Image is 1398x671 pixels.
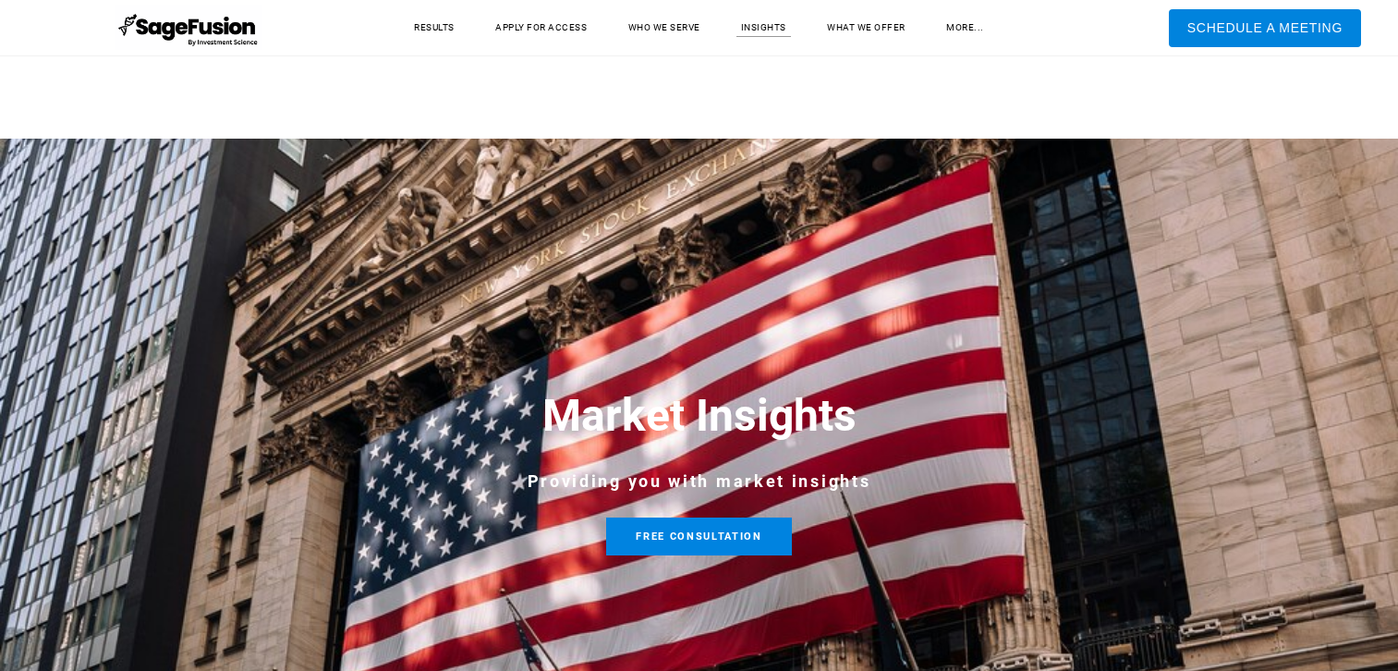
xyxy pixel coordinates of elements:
a: Insights [723,14,805,42]
a: free consultation [606,518,791,555]
span: Providing you with market insights [528,471,871,491]
a: What We Offer [808,14,924,42]
a: more... [928,14,1003,42]
img: SageFusion | Intelligent Investment Management [115,5,263,51]
a: Who We Serve [610,14,719,42]
a: Schedule A Meeting [1169,9,1361,47]
a: Results [395,14,473,42]
font: Market Insights [542,389,857,442]
a: Apply for Access [477,14,605,42]
span: free consultation [636,531,761,543]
